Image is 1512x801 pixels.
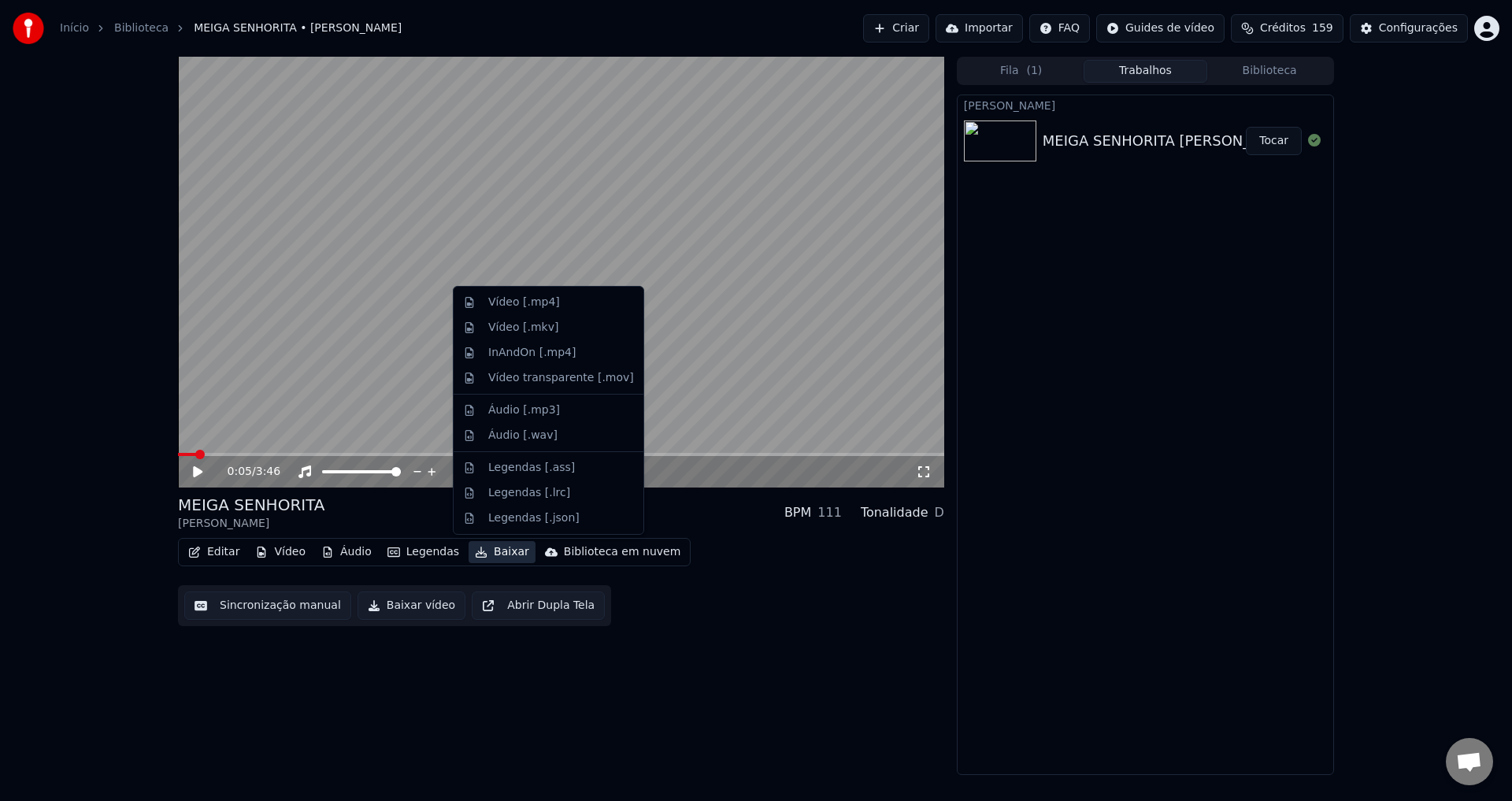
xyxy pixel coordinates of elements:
div: Vídeo [.mp4] [488,295,560,310]
div: Biblioteca em nuvem [564,544,681,560]
button: Créditos159 [1231,14,1343,43]
button: Baixar [469,541,535,563]
div: D [935,503,944,522]
button: FAQ [1029,14,1090,43]
div: Legendas [.ass] [488,460,575,476]
div: MEIGA SENHORITA [178,494,325,516]
div: InAndOn [.mp4] [488,345,576,361]
div: / [228,464,265,480]
button: Áudio [315,541,378,563]
div: BPM [784,503,811,522]
div: [PERSON_NAME] [178,516,325,532]
button: Legendas [381,541,465,563]
span: MEIGA SENHORITA • [PERSON_NAME] [194,20,402,36]
button: Guides de vídeo [1096,14,1225,43]
div: Vídeo transparente [.mov] [488,370,634,386]
button: Sincronização manual [184,591,351,620]
div: Tonalidade [861,503,928,522]
span: ( 1 ) [1026,63,1042,79]
span: 3:46 [256,464,280,480]
button: Baixar vídeo [358,591,465,620]
div: Áudio [.wav] [488,428,558,443]
div: Configurações [1379,20,1458,36]
div: Bate-papo aberto [1446,738,1493,785]
button: Trabalhos [1084,60,1208,83]
button: Criar [863,14,929,43]
div: Legendas [.lrc] [488,485,570,501]
button: Importar [936,14,1023,43]
div: Vídeo [.mkv] [488,320,558,336]
div: [PERSON_NAME] [958,95,1333,114]
a: Início [60,20,89,36]
div: 111 [817,503,842,522]
button: Vídeo [249,541,312,563]
div: Áudio [.mp3] [488,402,560,418]
div: MEIGA SENHORITA [PERSON_NAME] [1043,130,1297,152]
button: Configurações [1350,14,1468,43]
button: Biblioteca [1207,60,1332,83]
nav: breadcrumb [60,20,402,36]
span: 0:05 [228,464,252,480]
a: Biblioteca [114,20,169,36]
button: Fila [959,60,1084,83]
button: Abrir Dupla Tela [472,591,605,620]
span: 159 [1312,20,1333,36]
span: Créditos [1260,20,1306,36]
button: Tocar [1246,127,1302,155]
div: Legendas [.json] [488,510,580,526]
img: youka [13,13,44,44]
button: Editar [182,541,246,563]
